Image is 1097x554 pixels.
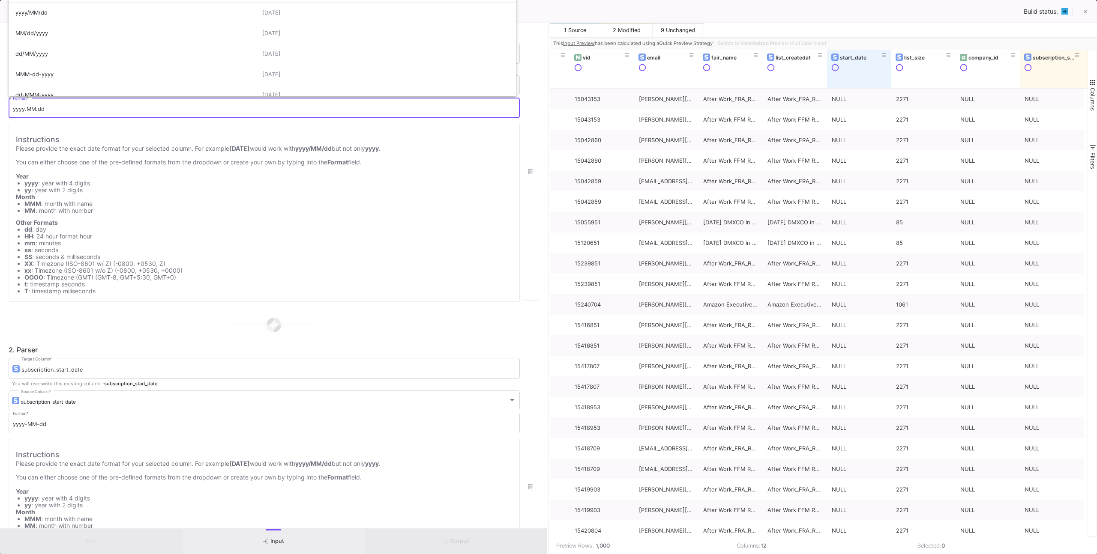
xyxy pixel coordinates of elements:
[1025,521,1079,541] div: NULL
[639,438,694,459] div: [EMAIL_ADDRESS][DOMAIN_NAME]
[1025,130,1079,150] div: NULL
[575,356,629,376] div: 15417807
[1089,88,1096,111] span: Columns
[575,110,629,130] div: 15043153
[327,474,348,481] b: Format
[1025,274,1079,294] div: NULL
[896,377,951,397] div: 2271
[761,542,767,549] b: 12
[767,233,822,253] div: [DATE] DMXCO in [GEOGRAPHIC_DATA]
[639,253,694,274] div: [PERSON_NAME][EMAIL_ADDRESS][PERSON_NAME][DOMAIN_NAME]
[21,399,76,405] span: subscription_start_date
[896,110,951,130] div: 2271
[941,542,945,549] b: 0
[1025,336,1079,356] div: NULL
[327,158,348,166] b: Format
[1089,152,1096,169] span: Filters
[596,542,610,550] b: 1,000
[960,336,1015,356] div: NULL
[661,27,695,33] span: 9 Unchanged
[832,130,887,150] div: NULL
[24,253,32,260] b: SS
[24,226,32,233] b: dd
[24,522,513,529] li: : month with number
[896,500,951,520] div: 2271
[16,193,35,200] b: Month
[24,260,513,267] li: : Timezone (ISO-8601 w/ Z) (-0800, +0530, Z)
[15,44,262,64] div: dd/MM/yyyy
[639,192,694,212] div: [EMAIL_ADDRESS][DOMAIN_NAME]
[15,23,262,44] div: MM/dd/yyyy
[960,151,1015,171] div: NULL
[767,151,822,171] div: After Work FFM Rhein-Main_v2
[15,85,262,105] div: dd-MMM-yyyy
[703,274,758,294] div: After Work FFM Rhein-Main_v2
[16,460,513,481] p: Please provide the exact date format for your selected column. For example would work with but no...
[896,151,951,171] div: 2271
[832,110,887,130] div: NULL
[575,151,629,171] div: 15042860
[24,274,43,281] b: OOOO
[767,130,822,150] div: After Work_FRA_Rhein-Main
[639,480,694,500] div: [PERSON_NAME][EMAIL_ADDRESS][DOMAIN_NAME]
[24,246,31,253] b: ss
[639,130,694,150] div: [PERSON_NAME][EMAIL_ADDRESS][PERSON_NAME][DOMAIN_NAME]
[832,171,887,191] div: NULL
[550,23,601,37] button: 1 Source
[703,110,758,130] div: After Work FFM Rhein-Main_v2
[896,192,951,212] div: 2271
[575,521,629,541] div: 15420804
[960,253,1015,274] div: NULL
[776,54,818,61] div: list_createdat
[832,233,887,253] div: NULL
[583,54,625,61] div: vid
[832,521,887,541] div: NULL
[896,336,951,356] div: 2271
[659,40,713,46] a: Quick Preview Strategy
[575,192,629,212] div: 15042859
[832,274,887,294] div: NULL
[24,501,31,509] b: yy
[601,23,653,37] button: 2 Modified
[896,212,951,232] div: 85
[1025,192,1079,212] div: NULL
[639,500,694,520] div: [PERSON_NAME][EMAIL_ADDRESS][DOMAIN_NAME]
[647,54,689,61] div: email
[896,356,951,376] div: 2271
[639,171,694,191] div: [EMAIL_ADDRESS][DOMAIN_NAME]
[575,274,629,294] div: 15239851
[960,171,1015,191] div: NULL
[1025,356,1079,376] div: NULL
[24,186,31,194] b: yy
[262,64,509,85] div: [DATE]
[711,54,754,61] div: fair_name
[24,233,513,240] li: : 24 hour format hour
[1025,89,1079,109] div: NULL
[365,460,379,467] b: yyyy
[564,27,586,33] span: 1 Source
[24,187,513,194] li: : year with 2 digits
[960,438,1015,459] div: NULL
[960,274,1015,294] div: NULL
[832,356,887,376] div: NULL
[832,192,887,212] div: NULL
[639,151,694,171] div: [PERSON_NAME][EMAIL_ADDRESS][PERSON_NAME][DOMAIN_NAME]
[767,480,822,500] div: After Work_FRA_Rhein-Main
[767,500,822,520] div: After Work FFM Rhein-Main_v2
[24,253,513,260] li: : seconds & milliseconds
[16,488,29,495] b: Year
[16,508,35,515] b: Month
[960,377,1015,397] div: NULL
[1061,8,1068,15] img: PENDING
[15,64,262,85] div: MMM-dd-yyyy
[24,200,513,207] li: : month with name
[639,356,694,376] div: [PERSON_NAME][EMAIL_ADDRESS][DOMAIN_NAME]
[1025,377,1079,397] div: NULL
[639,274,694,294] div: [PERSON_NAME][EMAIL_ADDRESS][PERSON_NAME][DOMAIN_NAME]
[832,336,887,356] div: NULL
[24,260,33,267] b: XX
[16,145,513,166] p: Please provide the exact date format for your selected column. For example would work with but no...
[767,459,822,479] div: After Work FFM Rhein-Main_v2
[24,200,41,207] b: MMM
[24,515,41,522] b: MMM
